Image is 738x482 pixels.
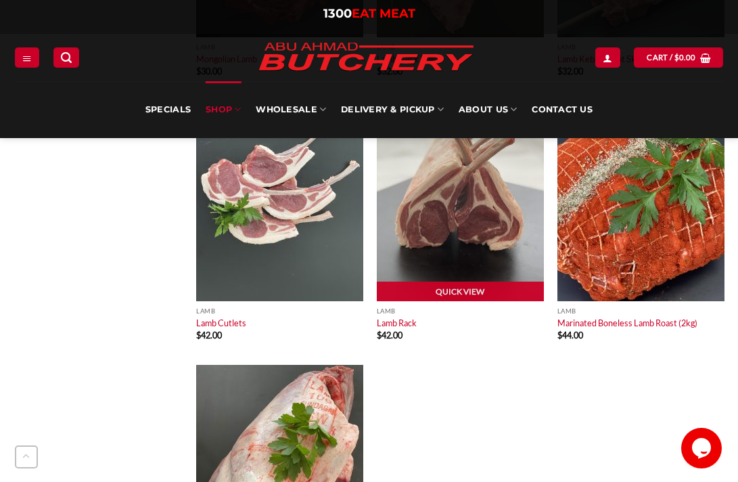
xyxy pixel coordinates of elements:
[377,330,382,341] span: $
[256,81,326,138] a: Wholesale
[532,81,593,138] a: Contact Us
[557,317,697,328] a: Marinated Boneless Lamb Roast (2kg)
[377,307,544,315] p: Lamb
[323,6,415,21] a: 1300EAT MEAT
[681,428,724,468] iframe: chat widget
[15,445,38,468] button: Go to top
[377,330,402,341] bdi: 42.00
[674,51,679,64] span: $
[557,101,724,301] img: Marinated-Boneless-Lamb-Roast
[377,282,544,302] a: Quick View
[53,47,79,67] a: Search
[341,81,444,138] a: Delivery & Pickup
[15,47,39,67] a: Menu
[196,330,222,341] bdi: 42.00
[595,47,620,67] a: Login
[674,53,696,62] bdi: 0.00
[196,101,363,301] img: Lamb Cutlets
[248,34,484,81] img: Abu Ahmad Butchery
[557,330,562,341] span: $
[557,307,724,315] p: Lamb
[352,6,415,21] span: EAT MEAT
[377,317,417,328] a: Lamb Rack
[206,81,241,138] a: SHOP
[557,330,583,341] bdi: 44.00
[459,81,517,138] a: About Us
[377,101,544,301] img: Lamb Rack
[145,81,191,138] a: Specials
[196,307,363,315] p: Lamb
[196,317,246,328] a: Lamb Cutlets
[647,51,695,64] span: Cart /
[196,330,201,341] span: $
[634,47,723,67] a: View cart
[323,6,352,21] span: 1300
